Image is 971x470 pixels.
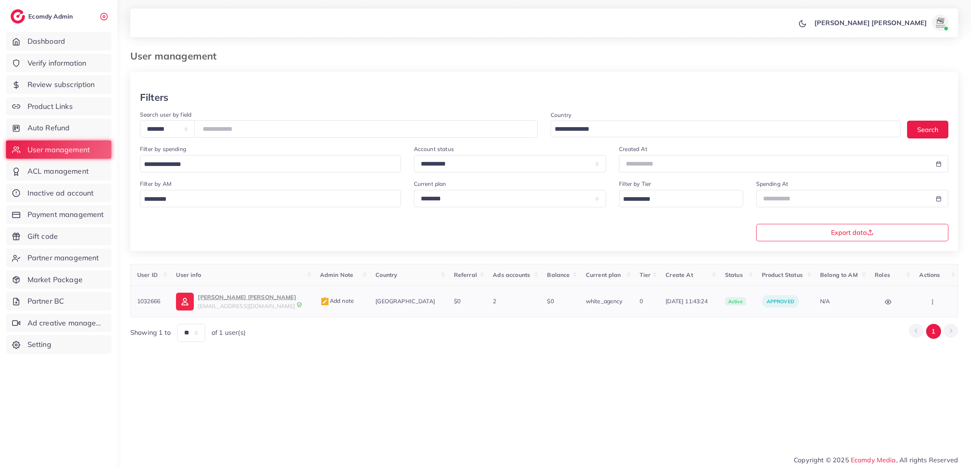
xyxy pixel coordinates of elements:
[130,328,171,337] span: Showing 1 to
[493,298,496,305] span: 2
[909,324,958,339] ul: Pagination
[28,13,75,20] h2: Ecomdy Admin
[6,162,111,181] a: ACL management
[141,193,390,206] input: Search for option
[666,271,693,279] span: Create At
[137,298,160,305] span: 1032666
[6,335,111,354] a: Setting
[851,456,896,464] a: Ecomdy Media
[6,249,111,267] a: Partner management
[896,455,958,465] span: , All rights Reserved
[919,271,940,279] span: Actions
[375,271,397,279] span: Country
[619,145,647,153] label: Created At
[551,121,901,137] div: Search for option
[762,271,803,279] span: Product Status
[666,297,712,305] span: [DATE] 11:43:24
[907,121,948,138] button: Search
[140,180,172,188] label: Filter by AM
[620,193,732,206] input: Search for option
[297,302,302,308] img: 9CAL8B2pu8EFxCJHYAAAAldEVYdGRhdGU6Y3JlYXRlADIwMjItMTItMDlUMDQ6NTg6MzkrMDA6MDBXSlgLAAAAJXRFWHRkYXR...
[551,111,571,119] label: Country
[28,166,89,177] span: ACL management
[6,119,111,137] a: Auto Refund
[28,123,70,133] span: Auto Refund
[810,15,952,31] a: [PERSON_NAME] [PERSON_NAME]avatar
[140,190,401,207] div: Search for option
[176,292,307,310] a: [PERSON_NAME] [PERSON_NAME][EMAIL_ADDRESS][DOMAIN_NAME]
[176,271,201,279] span: User info
[6,205,111,224] a: Payment management
[6,184,111,202] a: Inactive ad account
[926,324,941,339] button: Go to page 1
[725,271,743,279] span: Status
[6,140,111,159] a: User management
[547,298,553,305] span: $0
[586,271,621,279] span: Current plan
[28,318,105,328] span: Ad creative management
[6,270,111,289] a: Market Package
[794,455,958,465] span: Copyright © 2025
[454,271,477,279] span: Referral
[831,229,873,236] span: Export data
[140,111,191,119] label: Search user by field
[493,271,530,279] span: Ads accounts
[619,180,651,188] label: Filter by Tier
[320,297,354,304] span: Add note
[11,9,25,23] img: logo
[140,145,186,153] label: Filter by spending
[176,293,194,310] img: ic-user-info.36bf1079.svg
[28,209,104,220] span: Payment management
[6,97,111,116] a: Product Links
[6,75,111,94] a: Review subscription
[28,101,73,112] span: Product Links
[28,231,58,242] span: Gift code
[28,253,99,263] span: Partner management
[586,298,623,305] span: white_agency
[6,227,111,246] a: Gift code
[756,224,949,241] button: Export data
[454,298,460,305] span: $0
[414,145,454,153] label: Account status
[212,328,246,337] span: of 1 user(s)
[756,180,789,188] label: Spending At
[552,123,890,136] input: Search for option
[875,271,890,279] span: Roles
[198,292,296,302] p: [PERSON_NAME] [PERSON_NAME]
[6,54,111,72] a: Verify information
[28,36,65,47] span: Dashboard
[130,50,223,62] h3: User management
[141,158,390,171] input: Search for option
[725,297,746,306] span: active
[198,302,295,310] span: [EMAIL_ADDRESS][DOMAIN_NAME]
[619,190,743,207] div: Search for option
[375,298,435,305] span: [GEOGRAPHIC_DATA]
[137,271,158,279] span: User ID
[28,188,94,198] span: Inactive ad account
[28,296,64,306] span: Partner BC
[320,271,354,279] span: Admin Note
[11,9,75,23] a: logoEcomdy Admin
[28,274,83,285] span: Market Package
[767,298,794,304] span: approved
[814,18,927,28] p: [PERSON_NAME] [PERSON_NAME]
[6,32,111,51] a: Dashboard
[820,298,830,305] span: N/A
[28,339,51,350] span: Setting
[6,292,111,310] a: Partner BC
[320,297,330,306] img: admin_note.cdd0b510.svg
[820,271,858,279] span: Belong to AM
[28,79,95,90] span: Review subscription
[140,155,401,172] div: Search for option
[414,180,446,188] label: Current plan
[640,298,643,305] span: 0
[28,145,90,155] span: User management
[547,271,570,279] span: Balance
[6,314,111,332] a: Ad creative management
[640,271,651,279] span: Tier
[140,91,168,103] h3: Filters
[932,15,948,31] img: avatar
[28,58,87,68] span: Verify information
